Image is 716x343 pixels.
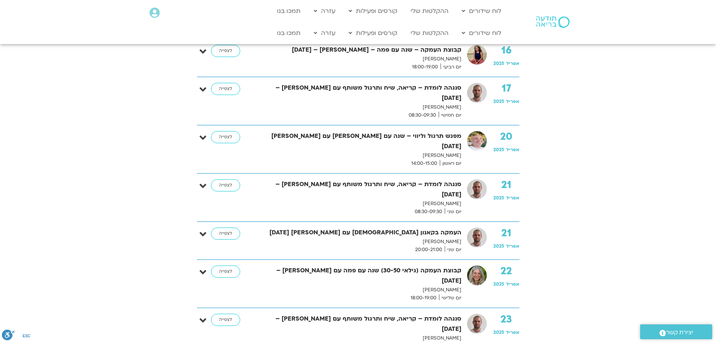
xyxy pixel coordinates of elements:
[412,246,445,254] span: 20:00-21:00
[493,60,504,66] span: 2025
[211,179,240,191] a: לצפייה
[211,314,240,326] a: לצפייה
[262,103,461,111] p: [PERSON_NAME]
[345,4,401,18] a: קורסים ופעילות
[262,266,461,286] strong: קבוצת העמקה (גילאי 30-50) שנה עם פמה עם [PERSON_NAME] – [DATE]
[262,45,461,55] strong: קבוצת העמקה – שנה עם פמה – [PERSON_NAME] – [DATE]
[640,324,712,339] a: יצירת קשר
[439,294,461,302] span: יום שלישי
[445,246,461,254] span: יום שני
[211,266,240,278] a: לצפייה
[493,266,519,277] strong: 22
[493,131,519,142] strong: 20
[412,208,445,216] span: 08:30-09:30
[506,195,519,201] span: אפריל
[506,281,519,287] span: אפריל
[310,4,339,18] a: עזרה
[506,98,519,104] span: אפריל
[262,55,461,63] p: [PERSON_NAME]
[536,16,570,28] img: תודעה בריאה
[262,228,461,238] strong: העמקה בקאנון [DEMOGRAPHIC_DATA] עם [PERSON_NAME] [DATE]
[666,327,693,338] span: יצירת קשר
[493,179,519,191] strong: 21
[493,228,519,239] strong: 21
[445,208,461,216] span: יום שני
[262,286,461,294] p: [PERSON_NAME]
[440,160,461,168] span: יום ראשון
[262,314,461,334] strong: סנגהה לומדת – קריאה, שיח ותרגול משותף עם [PERSON_NAME] – [DATE]
[493,45,519,56] strong: 16
[506,243,519,249] span: אפריל
[345,26,401,40] a: קורסים ופעילות
[409,160,440,168] span: 14:00-15:00
[262,131,461,152] strong: מפגש תרגול וליווי – שנה עם [PERSON_NAME] עם [PERSON_NAME] [DATE]
[506,147,519,153] span: אפריל
[273,26,304,40] a: תמכו בנו
[458,4,505,18] a: לוח שידורים
[262,334,461,342] p: [PERSON_NAME]
[262,83,461,103] strong: סנגהה לומדת – קריאה, שיח ותרגול משותף עם [PERSON_NAME] – [DATE]
[493,195,504,201] span: 2025
[493,329,504,335] span: 2025
[493,281,504,287] span: 2025
[493,98,504,104] span: 2025
[493,147,504,153] span: 2025
[211,45,240,57] a: לצפייה
[439,111,461,119] span: יום חמישי
[262,152,461,160] p: [PERSON_NAME]
[406,111,439,119] span: 08:30-09:30
[310,26,339,40] a: עזרה
[262,200,461,208] p: [PERSON_NAME]
[273,4,304,18] a: תמכו בנו
[458,26,505,40] a: לוח שידורים
[493,243,504,249] span: 2025
[211,131,240,143] a: לצפייה
[409,63,441,71] span: 18:00-19:00
[493,83,519,94] strong: 17
[506,329,519,335] span: אפריל
[407,4,452,18] a: ההקלטות שלי
[211,83,240,95] a: לצפייה
[493,314,519,325] strong: 23
[211,228,240,240] a: לצפייה
[262,179,461,200] strong: סנגהה לומדת – קריאה, שיח ותרגול משותף עם [PERSON_NAME] – [DATE]
[262,238,461,246] p: [PERSON_NAME]
[506,60,519,66] span: אפריל
[407,26,452,40] a: ההקלטות שלי
[441,63,461,71] span: יום רביעי
[408,294,439,302] span: 18:00-19:00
